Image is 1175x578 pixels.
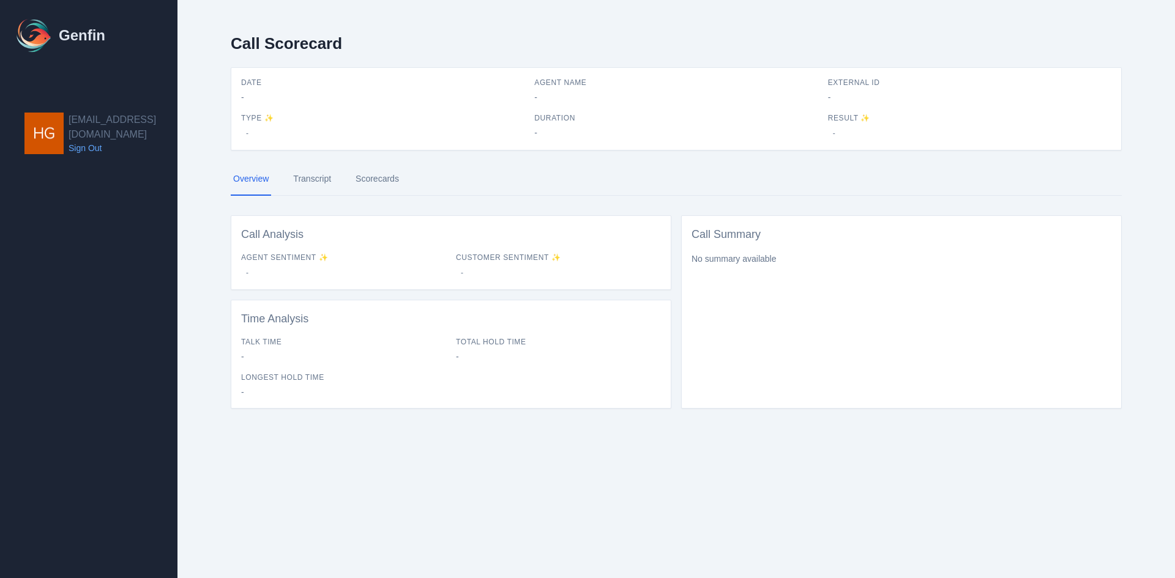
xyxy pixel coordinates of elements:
h2: Call Scorecard [231,34,342,53]
span: Customer Sentiment ✨ [456,253,661,262]
span: - [828,127,840,139]
span: Agent Sentiment ✨ [241,253,446,262]
span: Type ✨ [241,113,524,123]
span: - [241,350,446,363]
h3: Call Analysis [241,226,661,243]
span: - [241,386,446,398]
span: Result ✨ [828,113,1111,123]
span: - [828,91,1111,103]
span: Agent Name [534,78,818,87]
nav: Tabs [231,163,1122,196]
span: - [241,267,253,279]
span: - [456,267,468,279]
h2: [EMAIL_ADDRESS][DOMAIN_NAME] [69,113,177,142]
span: - [456,350,661,363]
span: Longest Hold Time [241,372,446,382]
span: - [241,91,524,103]
img: hgarza@aadirect.com [24,113,64,154]
span: Date [241,78,524,87]
span: Talk Time [241,337,446,347]
h3: Time Analysis [241,310,661,327]
span: Duration [534,113,818,123]
img: Logo [15,16,54,55]
span: - [534,127,818,139]
h3: Call Summary [692,226,1111,243]
span: - [241,127,253,139]
span: - [534,91,818,103]
a: Transcript [291,163,334,196]
a: Sign Out [69,142,177,154]
h1: Genfin [59,26,105,45]
a: Overview [231,163,271,196]
a: Scorecards [353,163,401,196]
span: External ID [828,78,1111,87]
span: Total Hold Time [456,337,661,347]
p: No summary available [692,253,1111,265]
